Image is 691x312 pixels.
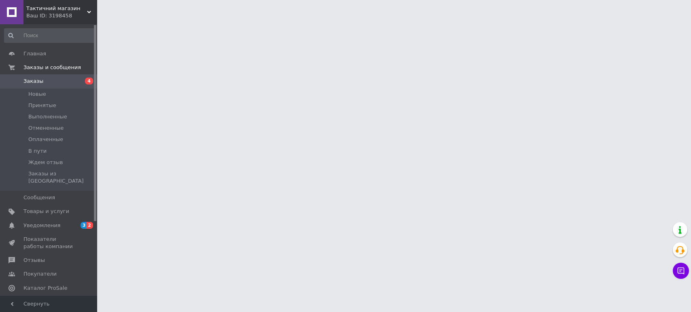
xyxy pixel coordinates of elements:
span: Покупатели [23,270,57,278]
input: Поиск [4,28,95,43]
span: Оплаченные [28,136,63,143]
span: Заказы [23,78,43,85]
span: Заказы из [GEOGRAPHIC_DATA] [28,170,94,185]
span: Тактичний магазин [26,5,87,12]
span: 2 [87,222,93,229]
span: Заказы и сообщения [23,64,81,71]
div: Ваш ID: 3198458 [26,12,97,19]
span: Товары и услуги [23,208,69,215]
span: Отзывы [23,257,45,264]
span: Главная [23,50,46,57]
span: Ждем отзыв [28,159,63,166]
span: Каталог ProSale [23,285,67,292]
span: Выполненные [28,113,67,120]
span: 4 [85,78,93,84]
span: Принятые [28,102,56,109]
button: Чат с покупателем [673,263,689,279]
span: 3 [81,222,87,229]
span: В пути [28,148,47,155]
span: Сообщения [23,194,55,201]
span: Новые [28,91,46,98]
span: Показатели работы компании [23,236,75,250]
span: Уведомления [23,222,60,229]
span: Отмененные [28,124,64,132]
